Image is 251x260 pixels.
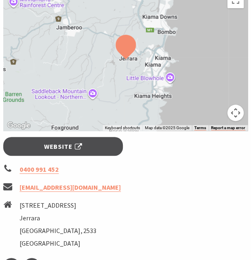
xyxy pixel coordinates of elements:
[145,126,189,130] span: Map data ©2025 Google
[3,137,123,156] a: Website
[44,141,82,152] span: Website
[20,200,96,211] li: [STREET_ADDRESS]
[20,213,96,223] li: Jerrara
[20,238,96,249] li: [GEOGRAPHIC_DATA]
[105,125,140,131] button: Keyboard shortcuts
[211,126,245,130] a: Report a map error
[20,225,96,236] li: [GEOGRAPHIC_DATA], 2533
[20,183,121,192] a: [EMAIL_ADDRESS][DOMAIN_NAME]
[5,120,32,131] img: Google
[5,120,32,131] a: Open this area in Google Maps (opens a new window)
[194,126,206,130] a: Terms (opens in new tab)
[227,105,244,121] button: Map camera controls
[20,165,59,174] a: 0400 991 452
